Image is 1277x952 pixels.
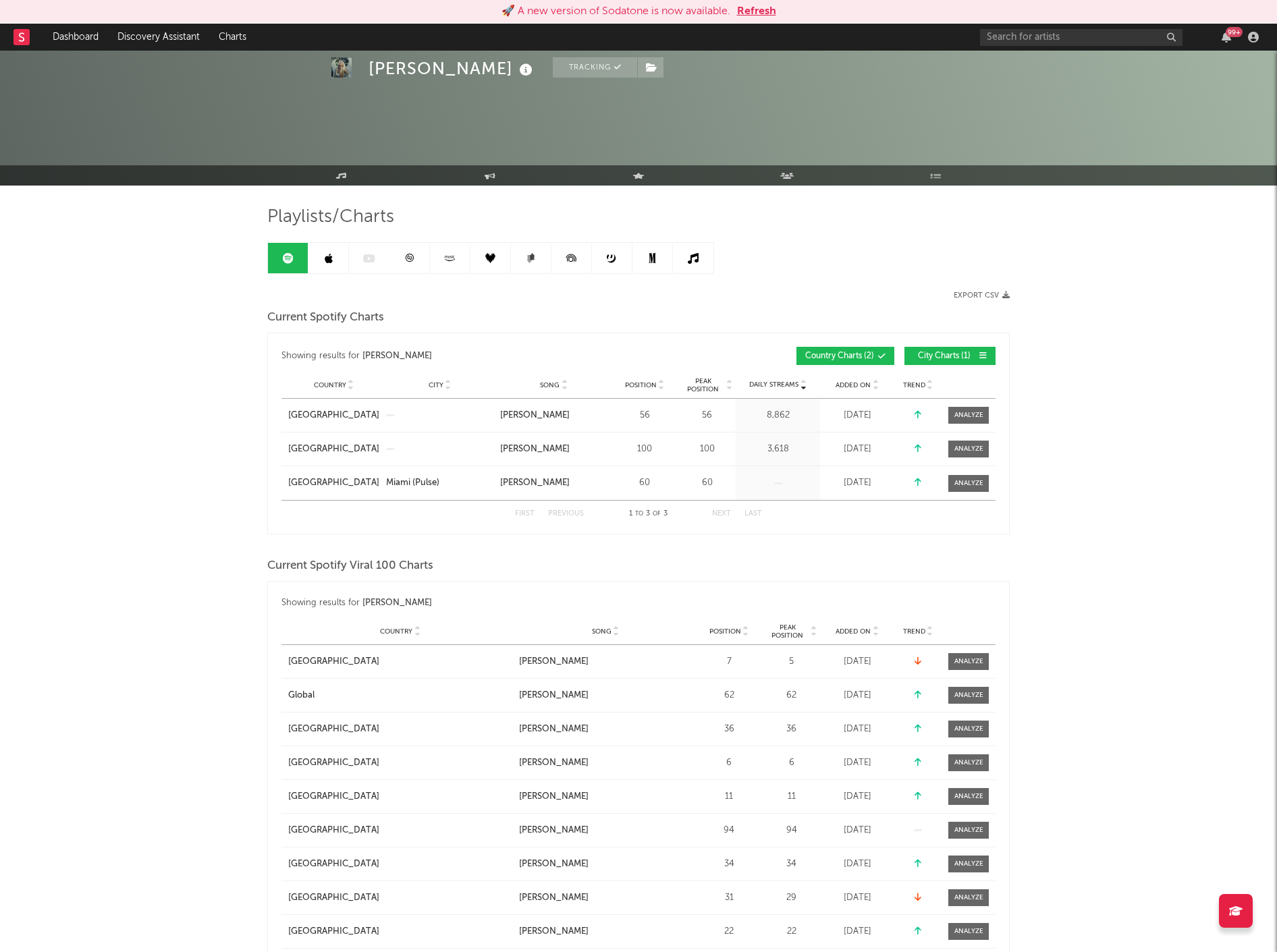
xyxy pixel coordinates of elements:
a: Charts [209,24,256,51]
span: Position [709,627,741,636]
a: [PERSON_NAME] [519,891,692,905]
div: [DATE] [823,858,891,871]
div: 6 [699,756,759,770]
div: [DATE] [823,723,891,736]
button: City Charts(1) [904,347,996,365]
div: 31 [699,891,759,905]
div: [GEOGRAPHIC_DATA] [288,655,379,669]
span: Trend [903,381,925,389]
div: [GEOGRAPHIC_DATA] [288,858,379,871]
span: Playlists/Charts [267,209,394,225]
button: Export CSV [954,291,1010,300]
div: 100 [682,443,732,456]
div: [GEOGRAPHIC_DATA] [288,790,379,804]
div: [PERSON_NAME] [369,57,536,80]
div: [DATE] [823,824,891,837]
a: [GEOGRAPHIC_DATA] [288,824,512,837]
div: [GEOGRAPHIC_DATA] [288,756,379,770]
button: Previous [548,510,584,517]
span: Country [380,627,412,636]
div: [PERSON_NAME] [519,723,589,736]
span: to [635,511,643,517]
button: Country Charts(2) [796,347,894,365]
div: [DATE] [823,790,891,804]
div: [DATE] [823,925,891,939]
div: [PERSON_NAME] [519,655,589,669]
div: 22 [766,925,817,939]
div: Showing results for [281,595,638,611]
div: [PERSON_NAME] [500,409,570,422]
a: Dashboard [43,24,108,51]
div: 62 [699,689,759,702]
div: 62 [766,689,817,702]
div: 6 [766,756,817,770]
button: Refresh [737,3,776,20]
div: [GEOGRAPHIC_DATA] [288,723,379,736]
span: Current Spotify Viral 100 Charts [267,558,433,574]
div: 5 [766,655,817,669]
a: [GEOGRAPHIC_DATA] [288,476,379,490]
button: Last [744,510,762,517]
span: Trend [903,627,925,636]
span: City [429,381,443,389]
span: of [653,511,661,517]
div: [DATE] [823,443,891,456]
div: [PERSON_NAME] [519,925,589,939]
div: 34 [766,858,817,871]
div: 7 [699,655,759,669]
div: [DATE] [823,756,891,770]
div: 11 [699,790,759,804]
div: 34 [699,858,759,871]
div: 29 [766,891,817,905]
div: [PERSON_NAME] [519,756,589,770]
span: Added On [836,381,871,389]
a: [PERSON_NAME] [519,858,692,871]
div: 99 + [1226,27,1243,37]
div: [DATE] [823,476,891,490]
span: City Charts ( 1 ) [913,352,975,360]
span: Position [625,381,657,389]
span: Added On [836,627,871,636]
div: 56 [614,409,675,422]
a: [GEOGRAPHIC_DATA] [288,723,512,736]
div: [DATE] [823,655,891,669]
div: [GEOGRAPHIC_DATA] [288,443,379,456]
div: 36 [699,723,759,736]
div: 36 [766,723,817,736]
div: [PERSON_NAME] [362,595,432,611]
a: Miami (Pulse) [386,476,493,490]
div: 1 3 3 [611,506,685,522]
div: 60 [682,476,732,490]
span: Current Spotify Charts [267,310,384,326]
button: First [515,510,535,517]
div: 94 [699,824,759,837]
span: Peak Position [682,377,724,393]
div: Miami (Pulse) [386,476,439,490]
div: 8,862 [739,409,817,422]
div: [PERSON_NAME] [500,443,570,456]
a: [PERSON_NAME] [519,689,692,702]
a: [GEOGRAPHIC_DATA] [288,790,512,804]
a: [PERSON_NAME] [519,790,692,804]
div: [PERSON_NAME] [519,790,589,804]
a: [GEOGRAPHIC_DATA] [288,858,512,871]
div: 100 [614,443,675,456]
button: 99+ [1222,32,1231,43]
div: [DATE] [823,689,891,702]
div: 60 [614,476,675,490]
a: [GEOGRAPHIC_DATA] [288,925,512,939]
span: Peak Position [766,623,809,640]
div: 3,618 [739,443,817,456]
a: [PERSON_NAME] [519,824,692,837]
div: [PERSON_NAME] [362,348,432,364]
a: [PERSON_NAME] [500,409,607,422]
span: Daily Streams [749,380,798,390]
a: [GEOGRAPHIC_DATA] [288,409,379,422]
div: 11 [766,790,817,804]
a: [GEOGRAPHIC_DATA] [288,891,512,905]
button: Tracking [553,57,637,78]
div: [PERSON_NAME] [519,858,589,871]
a: [PERSON_NAME] [519,925,692,939]
a: [PERSON_NAME] [500,476,607,490]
